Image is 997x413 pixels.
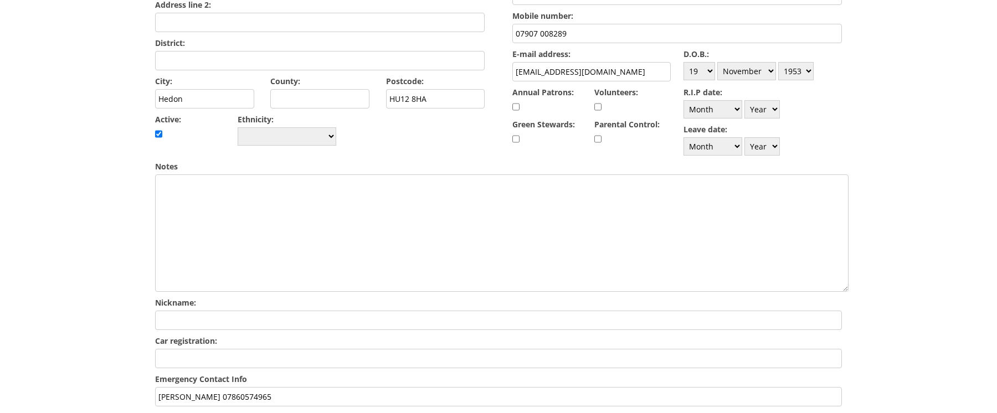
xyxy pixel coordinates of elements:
label: Annual Patrons: [512,87,588,97]
label: Mobile number: [512,11,842,21]
label: Emergency Contact Info [155,374,842,384]
label: City: [155,76,254,86]
label: D.O.B.: [683,49,842,59]
label: Ethnicity: [238,114,337,125]
label: R.I.P date: [683,87,842,97]
label: Volunteers: [594,87,670,97]
label: Notes [155,161,842,172]
label: County: [270,76,369,86]
label: Nickname: [155,297,842,308]
label: Leave date: [683,124,842,135]
label: Postcode: [386,76,485,86]
label: District: [155,38,485,48]
label: Green Stewards: [512,119,588,130]
label: E-mail address: [512,49,671,59]
label: Car registration: [155,335,842,346]
label: Parental Control: [594,119,670,130]
label: Active: [155,114,238,125]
